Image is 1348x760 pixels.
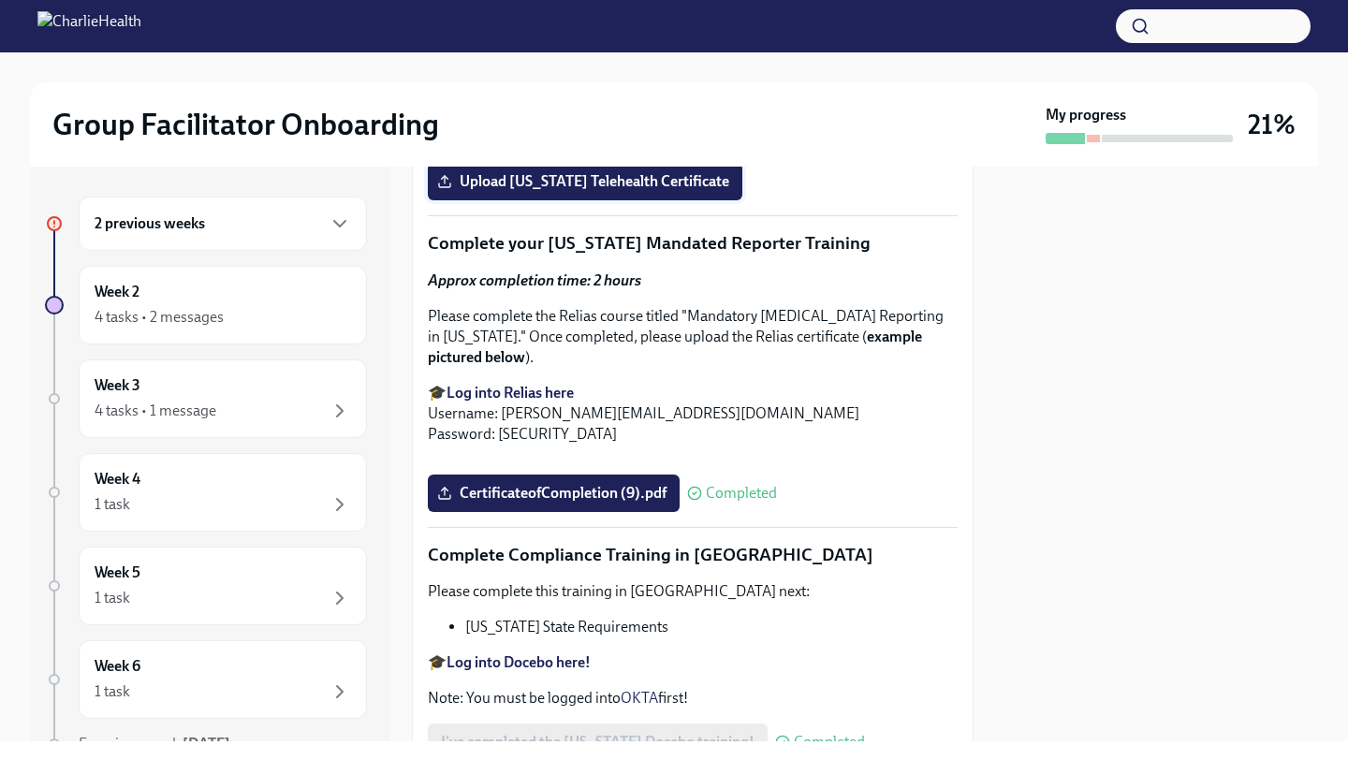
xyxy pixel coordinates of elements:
[428,328,922,366] strong: example pictured below
[428,543,958,567] p: Complete Compliance Training in [GEOGRAPHIC_DATA]
[52,106,439,143] h2: Group Facilitator Onboarding
[45,640,367,719] a: Week 61 task
[428,306,958,368] p: Please complete the Relias course titled "Mandatory [MEDICAL_DATA] Reporting in [US_STATE]." Once...
[95,213,205,234] h6: 2 previous weeks
[45,266,367,344] a: Week 24 tasks • 2 messages
[45,547,367,625] a: Week 51 task
[95,282,139,302] h6: Week 2
[95,375,140,396] h6: Week 3
[428,231,958,256] p: Complete your [US_STATE] Mandated Reporter Training
[447,384,574,402] a: Log into Relias here
[1248,108,1296,141] h3: 21%
[95,656,140,677] h6: Week 6
[79,735,230,753] span: Experience ends
[441,484,667,503] span: CertificateofCompletion (9).pdf
[183,735,230,753] strong: [DATE]
[95,563,140,583] h6: Week 5
[447,653,591,671] a: Log into Docebo here!
[428,271,641,289] strong: Approx completion time: 2 hours
[428,581,958,602] p: Please complete this training in [GEOGRAPHIC_DATA] next:
[45,453,367,532] a: Week 41 task
[45,359,367,438] a: Week 34 tasks • 1 message
[95,401,216,421] div: 4 tasks • 1 message
[95,588,130,608] div: 1 task
[465,617,958,637] li: [US_STATE] State Requirements
[621,689,658,707] a: OKTA
[95,469,140,490] h6: Week 4
[37,11,141,41] img: CharlieHealth
[79,197,367,251] div: 2 previous weeks
[428,163,742,200] label: Upload [US_STATE] Telehealth Certificate
[428,383,958,445] p: 🎓 Username: [PERSON_NAME][EMAIL_ADDRESS][DOMAIN_NAME] Password: [SECURITY_DATA]
[95,307,224,328] div: 4 tasks • 2 messages
[1046,105,1126,125] strong: My progress
[428,688,958,709] p: Note: You must be logged into first!
[95,681,130,702] div: 1 task
[428,652,958,673] p: 🎓
[428,475,680,512] label: CertificateofCompletion (9).pdf
[441,172,729,191] span: Upload [US_STATE] Telehealth Certificate
[794,735,865,750] span: Completed
[95,494,130,515] div: 1 task
[706,486,777,501] span: Completed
